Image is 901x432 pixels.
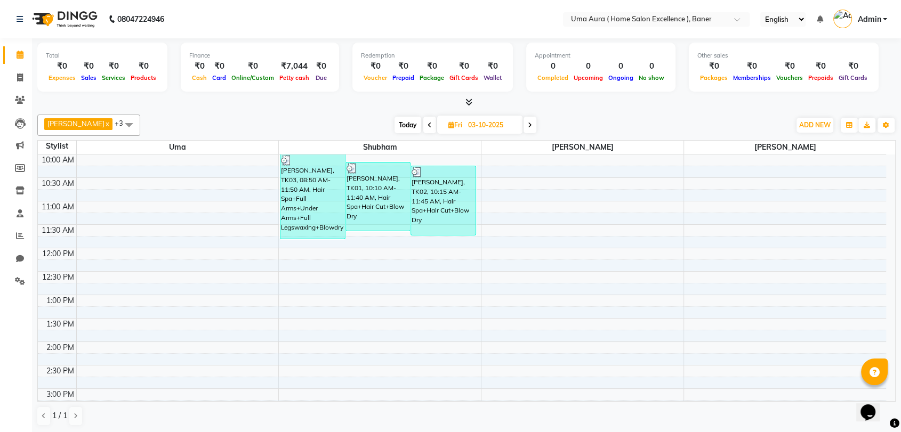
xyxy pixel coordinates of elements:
b: 08047224946 [117,4,164,34]
div: 1:00 PM [44,295,76,306]
div: ₹0 [806,60,836,72]
span: Uma [77,141,279,154]
div: ₹0 [836,60,870,72]
div: 10:30 AM [39,178,76,189]
div: ₹0 [46,60,78,72]
span: Gift Cards [447,74,481,81]
div: Finance [189,51,331,60]
span: Shubham [279,141,481,154]
img: Admin [833,10,852,28]
div: Appointment [535,51,667,60]
span: Completed [535,74,571,81]
span: Packages [697,74,730,81]
div: ₹0 [697,60,730,72]
span: No show [636,74,667,81]
div: Total [46,51,159,60]
div: ₹0 [730,60,774,72]
div: 10:00 AM [39,154,76,166]
span: Prepaid [390,74,417,81]
span: Products [128,74,159,81]
span: Fri [446,121,465,129]
span: Package [417,74,447,81]
span: Prepaids [806,74,836,81]
div: ₹0 [447,60,481,72]
span: Sales [78,74,99,81]
span: [PERSON_NAME] [684,141,886,154]
div: ₹0 [390,60,417,72]
input: 2025-10-03 [465,117,518,133]
button: ADD NEW [797,118,833,133]
span: Gift Cards [836,74,870,81]
span: Services [99,74,128,81]
span: Card [210,74,229,81]
div: 0 [571,60,606,72]
span: Voucher [361,74,390,81]
div: 0 [535,60,571,72]
div: 1:30 PM [44,319,76,330]
span: Upcoming [571,74,606,81]
span: [PERSON_NAME] [481,141,683,154]
div: ₹0 [774,60,806,72]
div: 12:00 PM [40,248,76,259]
div: ₹0 [481,60,504,72]
span: ADD NEW [799,121,831,129]
span: Cash [189,74,210,81]
div: 0 [636,60,667,72]
div: ₹0 [210,60,229,72]
span: Wallet [481,74,504,81]
div: ₹0 [361,60,390,72]
div: ₹0 [78,60,99,72]
span: Memberships [730,74,774,81]
a: x [104,119,109,128]
div: [PERSON_NAME], TK01, 10:10 AM-11:40 AM, Hair Spa+Hair Cut+Blow Dry [346,162,410,231]
span: 1 / 1 [52,410,67,421]
div: 0 [606,60,636,72]
div: 3:00 PM [44,389,76,400]
span: [PERSON_NAME] [47,119,104,128]
span: Vouchers [774,74,806,81]
span: Due [313,74,329,81]
div: 12:30 PM [40,272,76,283]
div: [PERSON_NAME], TK03, 08:50 AM-11:50 AM, Hair Spa+Full Arms+Under Arms+Full Legswaxing+Blowdry [280,154,344,239]
div: ₹0 [417,60,447,72]
span: +3 [115,119,131,127]
div: 2:30 PM [44,365,76,377]
div: ₹0 [229,60,277,72]
iframe: chat widget [856,389,890,421]
img: logo [27,4,100,34]
span: Online/Custom [229,74,277,81]
span: Ongoing [606,74,636,81]
span: Admin [857,14,881,25]
div: ₹7,044 [277,60,312,72]
span: Expenses [46,74,78,81]
div: [PERSON_NAME], TK02, 10:15 AM-11:45 AM, Hair Spa+Hair Cut+Blow Dry [411,166,475,235]
div: 11:30 AM [39,225,76,236]
div: 2:00 PM [44,342,76,353]
span: Petty cash [277,74,312,81]
div: Other sales [697,51,870,60]
div: ₹0 [312,60,331,72]
div: ₹0 [128,60,159,72]
div: ₹0 [189,60,210,72]
div: Stylist [38,141,76,152]
span: Today [395,117,421,133]
div: Redemption [361,51,504,60]
div: ₹0 [99,60,128,72]
div: 11:00 AM [39,201,76,213]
